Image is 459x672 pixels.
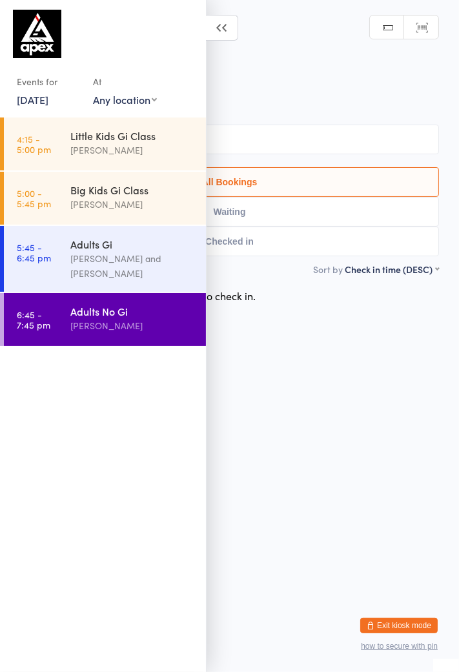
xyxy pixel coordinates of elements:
[17,71,80,92] div: Events for
[20,227,439,256] button: Checked in
[20,197,439,227] button: Waiting
[70,237,195,251] div: Adults Gi
[20,68,419,81] span: [DATE] 6:45pm
[360,618,438,633] button: Exit kiosk mode
[20,40,439,61] h2: Adults No Gi Check-in
[4,293,206,346] a: 6:45 -7:45 pmAdults No Gi[PERSON_NAME]
[17,188,51,209] time: 5:00 - 5:45 pm
[20,125,439,154] input: Search
[313,263,343,276] label: Sort by
[20,94,439,107] span: Mat 1
[20,81,419,94] span: [PERSON_NAME]
[17,92,48,107] a: [DATE]
[70,304,195,318] div: Adults No Gi
[361,642,438,651] button: how to secure with pin
[17,309,50,330] time: 6:45 - 7:45 pm
[70,128,195,143] div: Little Kids Gi Class
[70,197,195,212] div: [PERSON_NAME]
[17,242,51,263] time: 5:45 - 6:45 pm
[4,117,206,170] a: 4:15 -5:00 pmLittle Kids Gi Class[PERSON_NAME]
[4,226,206,292] a: 5:45 -6:45 pmAdults Gi[PERSON_NAME] and [PERSON_NAME]
[70,318,195,333] div: [PERSON_NAME]
[70,251,195,281] div: [PERSON_NAME] and [PERSON_NAME]
[20,167,439,197] button: All Bookings
[4,172,206,225] a: 5:00 -5:45 pmBig Kids Gi Class[PERSON_NAME]
[93,92,157,107] div: Any location
[13,10,61,58] img: Apex BJJ
[17,134,51,154] time: 4:15 - 5:00 pm
[70,183,195,197] div: Big Kids Gi Class
[345,263,439,276] div: Check in time (DESC)
[70,143,195,158] div: [PERSON_NAME]
[93,71,157,92] div: At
